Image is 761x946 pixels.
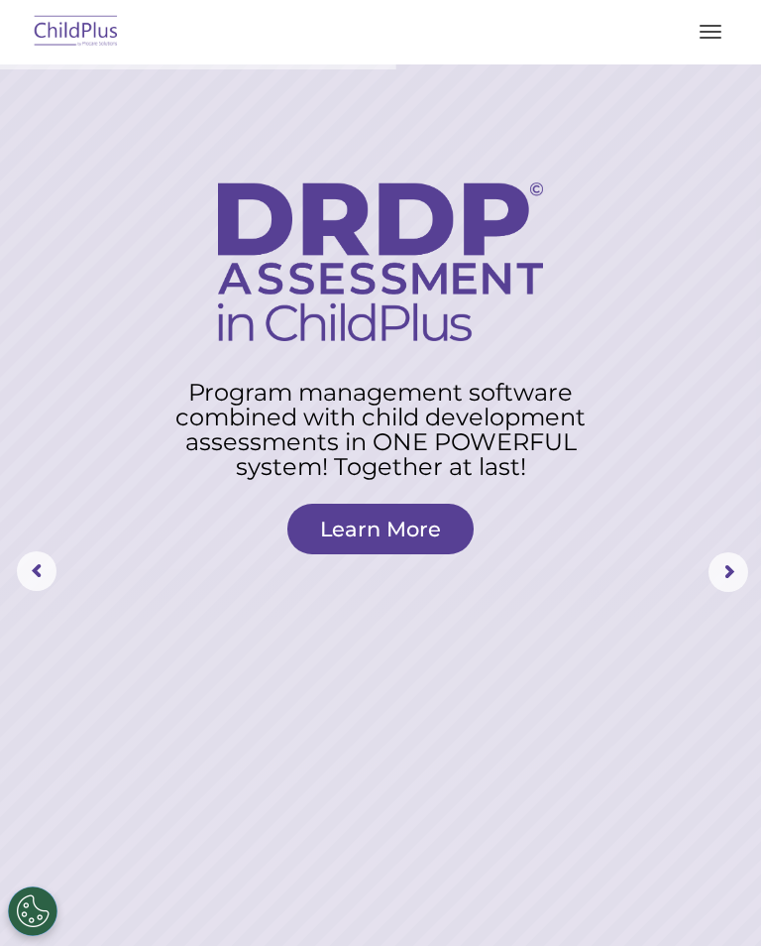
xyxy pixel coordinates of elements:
[8,887,57,936] button: Cookies Settings
[218,182,543,341] img: DRDP Assessment in ChildPlus
[30,9,123,56] img: ChildPlus by Procare Solutions
[153,380,608,479] rs-layer: Program management software combined with child development assessments in ONE POWERFUL system! T...
[287,504,474,554] a: Learn More
[662,851,761,946] iframe: Chat Widget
